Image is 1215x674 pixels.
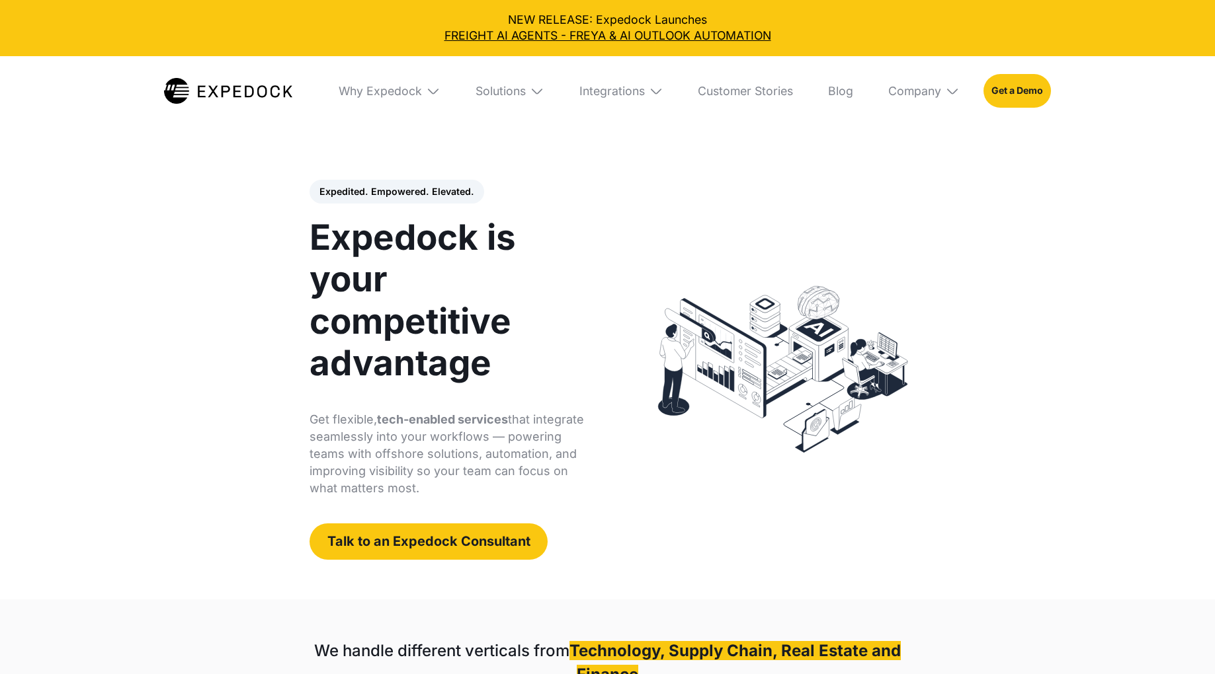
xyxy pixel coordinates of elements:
[310,523,548,560] a: Talk to an Expedock Consultant
[314,641,569,660] strong: We handle different verticals from
[579,84,645,98] div: Integrations
[687,56,805,126] a: Customer Stories
[984,74,1052,108] a: Get a Demo
[377,412,508,426] strong: tech-enabled services
[476,84,526,98] div: Solutions
[310,411,597,497] p: Get flexible, that integrate seamlessly into your workflows — powering teams with offshore soluti...
[877,56,972,126] div: Company
[339,84,422,98] div: Why Expedock
[888,84,941,98] div: Company
[464,56,556,126] div: Solutions
[567,56,675,126] div: Integrations
[817,56,865,126] a: Blog
[12,28,1204,44] a: FREIGHT AI AGENTS - FREYA & AI OUTLOOK AUTOMATION
[327,56,452,126] div: Why Expedock
[310,217,597,385] h1: Expedock is your competitive advantage
[12,12,1204,44] div: NEW RELEASE: Expedock Launches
